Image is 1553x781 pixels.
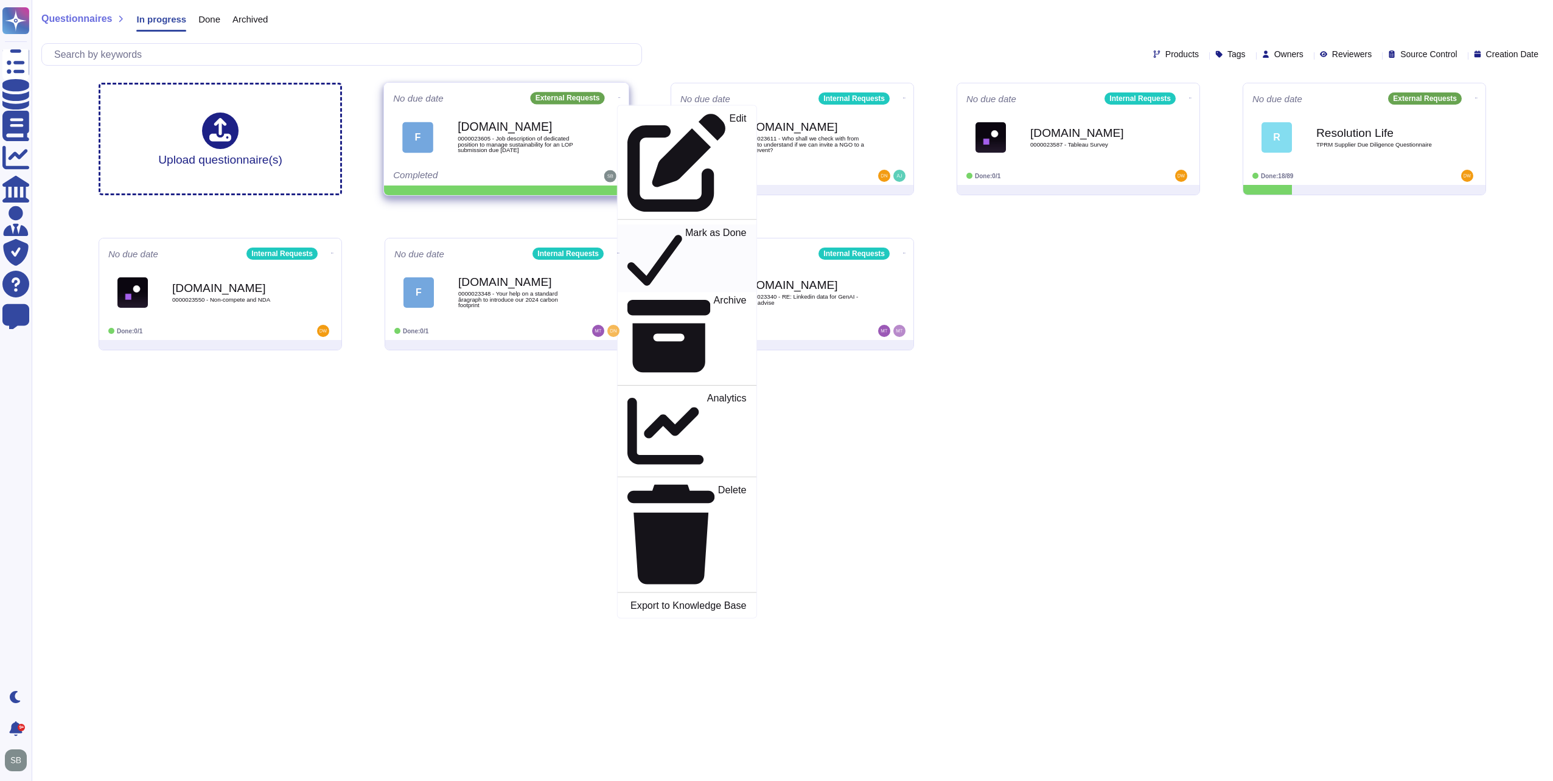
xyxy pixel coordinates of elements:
span: Owners [1274,50,1303,58]
span: No due date [680,94,730,103]
b: [DOMAIN_NAME] [744,279,866,291]
img: user [604,170,616,182]
img: user [893,170,906,182]
span: No due date [966,94,1016,103]
span: Reviewers [1332,50,1372,58]
input: Search by keywords [48,44,641,65]
div: F [402,122,433,153]
div: Internal Requests [532,248,604,260]
p: Export to Knowledge Base [630,601,746,611]
span: 0000023550 - Non-compete and NDA [172,297,294,303]
span: 0000023340 - RE: Linkedin data for GenAI - Firm advise [744,294,866,305]
div: Internal Requests [818,92,890,105]
b: [DOMAIN_NAME] [458,121,581,133]
b: [DOMAIN_NAME] [744,121,866,133]
img: Logo [117,277,148,308]
div: Upload questionnaire(s) [158,113,282,165]
a: Mark as Done [618,224,756,292]
p: Edit [730,114,747,212]
a: Edit [618,111,756,215]
span: Done: 0/1 [975,173,1000,179]
b: [DOMAIN_NAME] [458,276,580,288]
b: [DOMAIN_NAME] [172,282,294,294]
span: Done: 18/89 [1261,173,1293,179]
p: Delete [718,485,747,585]
span: Done [198,15,220,24]
img: user [878,170,890,182]
span: Questionnaires [41,14,112,24]
div: External Requests [531,92,605,104]
span: Source Control [1400,50,1457,58]
div: External Requests [1388,92,1462,105]
span: Done: 0/1 [403,328,428,335]
a: Analytics [618,390,756,472]
p: Analytics [707,394,747,470]
div: R [1262,122,1292,153]
span: 0000023605 - Job description of dedicated position to manage sustainability for an LOP submission... [458,136,581,153]
a: Delete [618,482,756,587]
img: user [5,749,27,771]
span: No due date [1252,94,1302,103]
span: Done: 0/1 [117,328,142,335]
img: user [317,325,329,337]
span: 0000023611 - Who shall we check with from Risk to understand if we can invite a NGO to a firm event? [744,136,866,153]
img: user [893,325,906,337]
span: 0000023348 - Your help on a standard âragraph to introduce our 2024 carbon footprint [458,291,580,308]
div: Internal Requests [818,248,890,260]
a: Export to Knowledge Base [618,597,756,613]
p: Archive [714,295,747,378]
span: No due date [108,249,158,259]
div: Internal Requests [246,248,318,260]
span: TPRM Supplier Due Diligence Questionnaire [1316,142,1438,148]
div: F [403,277,434,308]
span: Creation Date [1486,50,1538,58]
span: Tags [1227,50,1246,58]
b: [DOMAIN_NAME] [1030,127,1152,139]
span: 0000023587 - Tableau Survey [1030,142,1152,148]
span: No due date [393,94,444,103]
button: user [2,747,35,774]
a: Archive [618,292,756,380]
span: Archived [232,15,268,24]
img: user [607,325,619,337]
span: No due date [394,249,444,259]
img: user [1175,170,1187,182]
div: Completed [393,170,544,182]
span: In progress [136,15,186,24]
img: user [878,325,890,337]
div: 9+ [18,724,25,731]
img: user [1461,170,1473,182]
div: Internal Requests [1105,92,1176,105]
p: Mark as Done [685,227,747,290]
b: Resolution Life [1316,127,1438,139]
span: Products [1165,50,1199,58]
img: user [592,325,604,337]
img: Logo [975,122,1006,153]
